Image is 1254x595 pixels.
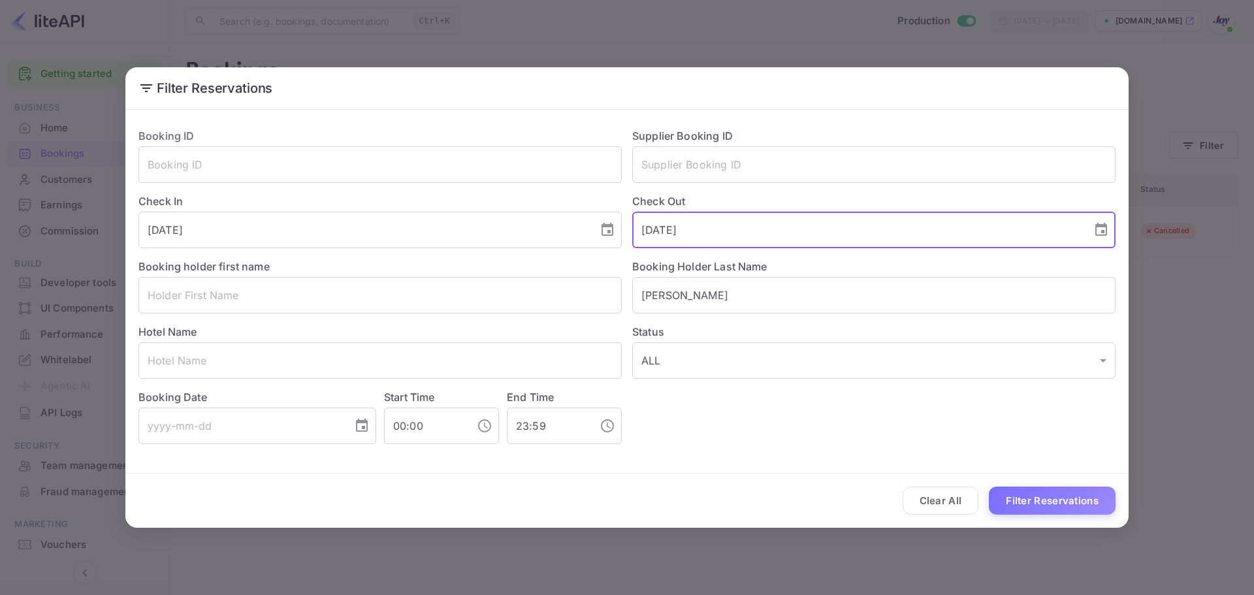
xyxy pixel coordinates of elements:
[138,212,589,248] input: yyyy-mm-dd
[384,391,435,404] label: Start Time
[138,342,622,379] input: Hotel Name
[138,129,195,142] label: Booking ID
[632,277,1116,314] input: Holder Last Name
[632,193,1116,209] label: Check Out
[349,413,375,439] button: Choose date
[632,342,1116,379] div: ALL
[138,146,622,183] input: Booking ID
[507,408,589,444] input: hh:mm
[903,487,979,515] button: Clear All
[138,193,622,209] label: Check In
[632,129,733,142] label: Supplier Booking ID
[632,260,767,273] label: Booking Holder Last Name
[507,391,554,404] label: End Time
[125,67,1129,109] h2: Filter Reservations
[384,408,466,444] input: hh:mm
[472,413,498,439] button: Choose time, selected time is 12:00 AM
[594,217,620,243] button: Choose date, selected date is Sep 5, 2025
[138,408,344,444] input: yyyy-mm-dd
[632,212,1083,248] input: yyyy-mm-dd
[594,413,620,439] button: Choose time, selected time is 11:59 PM
[632,324,1116,340] label: Status
[632,146,1116,183] input: Supplier Booking ID
[138,389,376,405] label: Booking Date
[138,325,197,338] label: Hotel Name
[138,260,270,273] label: Booking holder first name
[989,487,1116,515] button: Filter Reservations
[138,277,622,314] input: Holder First Name
[1088,217,1114,243] button: Choose date, selected date is Sep 7, 2025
